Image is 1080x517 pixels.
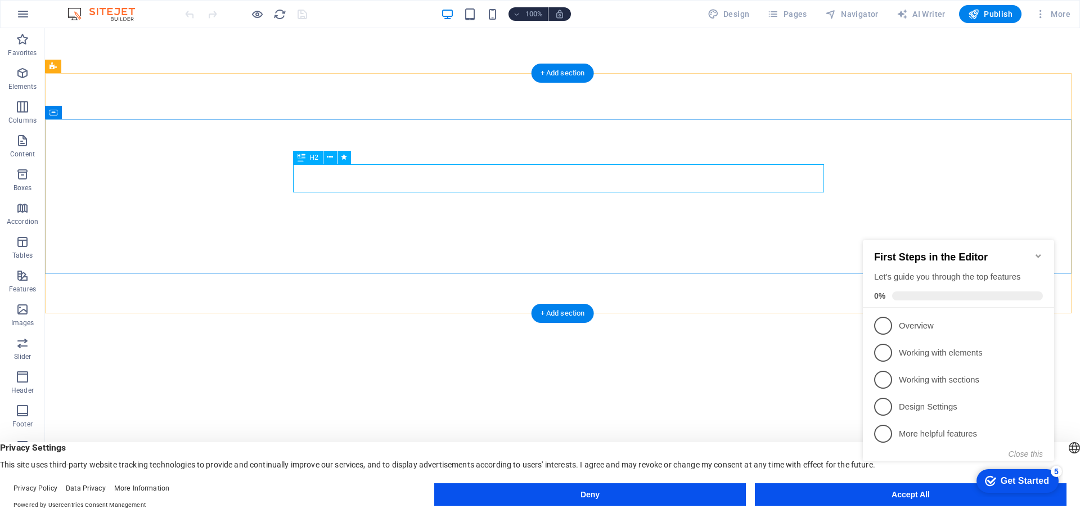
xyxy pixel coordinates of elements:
div: + Add section [532,64,594,83]
li: Design Settings [4,169,196,196]
li: Working with elements [4,115,196,142]
p: Accordion [7,217,38,226]
div: Let's guide you through the top features [16,47,184,59]
button: 100% [508,7,548,21]
button: reload [273,7,286,21]
button: Click here to leave preview mode and continue editing [250,7,264,21]
p: Favorites [8,48,37,57]
span: Pages [767,8,807,20]
p: Tables [12,251,33,260]
button: More [1030,5,1075,23]
div: 5 [192,242,204,253]
p: Features [9,285,36,294]
p: Boxes [13,183,32,192]
i: Reload page [273,8,286,21]
button: Design [703,5,754,23]
p: Overview [40,96,175,108]
button: Publish [959,5,1021,23]
img: Editor Logo [65,7,149,21]
button: Navigator [821,5,883,23]
p: Content [10,150,35,159]
p: Columns [8,116,37,125]
p: More helpful features [40,204,175,216]
button: Pages [763,5,811,23]
h6: 100% [525,7,543,21]
span: H2 [310,154,318,161]
span: 0% [16,68,34,77]
i: On resize automatically adjust zoom level to fit chosen device. [555,9,565,19]
li: Working with sections [4,142,196,169]
div: Get Started 5 items remaining, 0% complete [118,245,200,269]
p: Working with elements [40,123,175,135]
p: Design Settings [40,177,175,189]
span: More [1035,8,1070,20]
div: Minimize checklist [175,28,184,37]
p: Working with sections [40,150,175,162]
p: Images [11,318,34,327]
div: + Add section [532,304,594,323]
p: Header [11,386,34,395]
h2: First Steps in the Editor [16,28,184,39]
span: AI Writer [897,8,946,20]
span: Publish [968,8,1012,20]
button: Close this [150,226,184,235]
div: Get Started [142,252,191,262]
p: Elements [8,82,37,91]
p: Footer [12,420,33,429]
button: AI Writer [892,5,950,23]
p: Slider [14,352,31,361]
li: Overview [4,88,196,115]
span: Design [708,8,750,20]
div: Design (Ctrl+Alt+Y) [703,5,754,23]
li: More helpful features [4,196,196,223]
span: Navigator [825,8,879,20]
